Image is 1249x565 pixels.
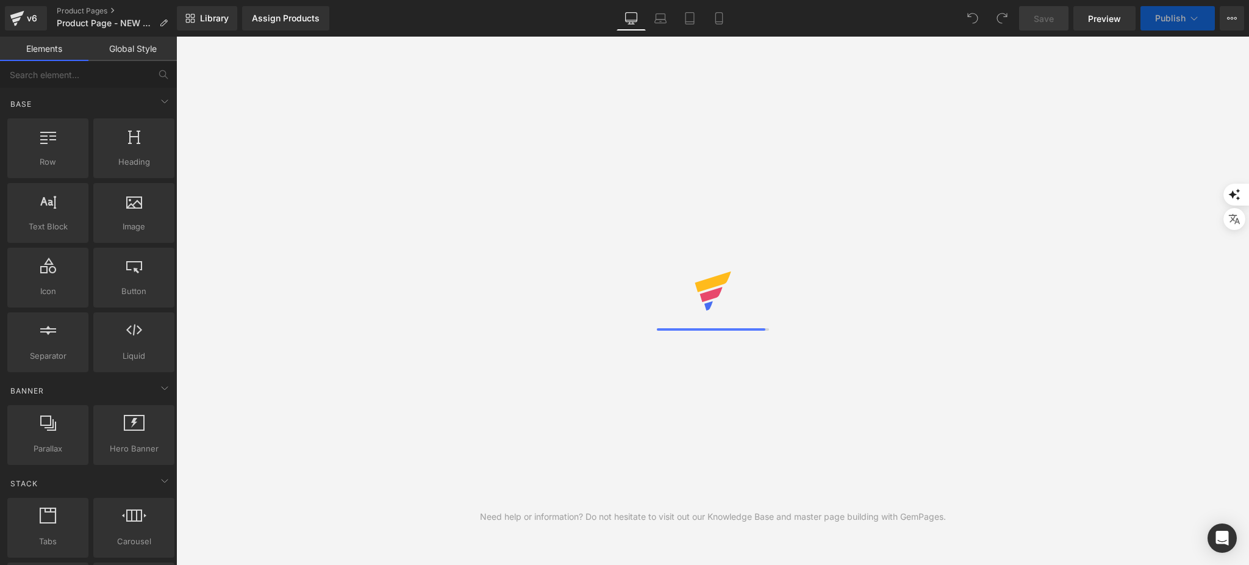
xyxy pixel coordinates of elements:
[97,535,171,548] span: Carousel
[57,18,154,28] span: Product Page - NEW REV
[9,98,33,110] span: Base
[97,156,171,168] span: Heading
[1140,6,1215,31] button: Publish
[97,285,171,298] span: Button
[675,6,704,31] a: Tablet
[1155,13,1186,23] span: Publish
[646,6,675,31] a: Laptop
[88,37,177,61] a: Global Style
[57,6,177,16] a: Product Pages
[97,220,171,233] span: Image
[1034,12,1054,25] span: Save
[200,13,229,24] span: Library
[961,6,985,31] button: Undo
[480,510,946,524] div: Need help or information? Do not hesitate to visit out our Knowledge Base and master page buildin...
[5,6,47,31] a: v6
[617,6,646,31] a: Desktop
[11,442,85,455] span: Parallax
[11,285,85,298] span: Icon
[11,156,85,168] span: Row
[252,13,320,23] div: Assign Products
[990,6,1014,31] button: Redo
[11,350,85,362] span: Separator
[1073,6,1136,31] a: Preview
[9,385,45,397] span: Banner
[1208,524,1237,553] div: Open Intercom Messenger
[24,10,40,26] div: v6
[9,478,39,489] span: Stack
[177,6,237,31] a: New Library
[704,6,734,31] a: Mobile
[97,442,171,455] span: Hero Banner
[1088,12,1121,25] span: Preview
[97,350,171,362] span: Liquid
[11,220,85,233] span: Text Block
[11,535,85,548] span: Tabs
[1220,6,1244,31] button: More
